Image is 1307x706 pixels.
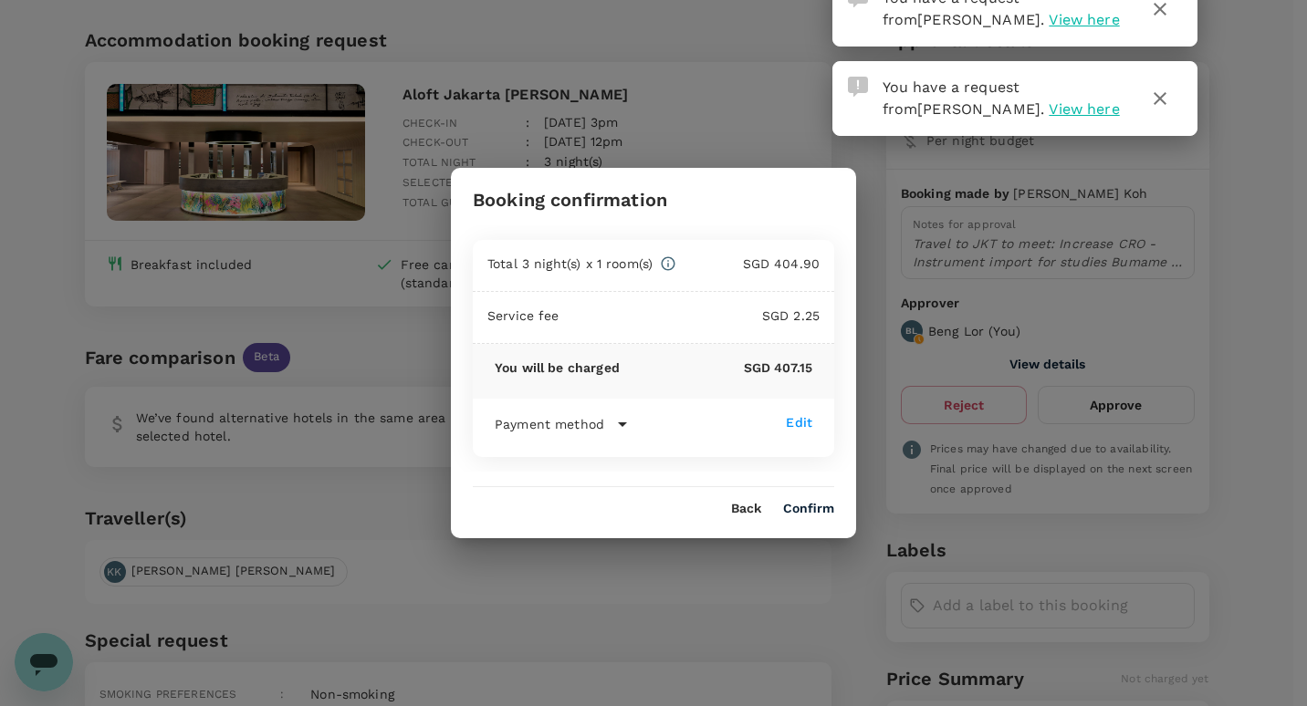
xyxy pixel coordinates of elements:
button: Back [731,502,761,516]
h3: Booking confirmation [473,190,667,211]
p: SGD 404.90 [676,254,820,273]
p: Total 3 night(s) x 1 room(s) [487,254,653,273]
p: SGD 407.15 [620,358,812,377]
span: [PERSON_NAME] [917,11,1040,28]
p: Payment method [495,415,604,433]
div: Edit [786,413,812,431]
span: You have a request from . [883,78,1045,118]
p: Service fee [487,306,559,325]
span: [PERSON_NAME] [917,100,1040,118]
button: Confirm [783,502,834,516]
p: You will be charged [495,358,620,377]
span: View here [1049,100,1119,118]
p: SGD 2.25 [559,306,820,325]
img: Approval Request [848,77,868,97]
span: View here [1049,11,1119,28]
